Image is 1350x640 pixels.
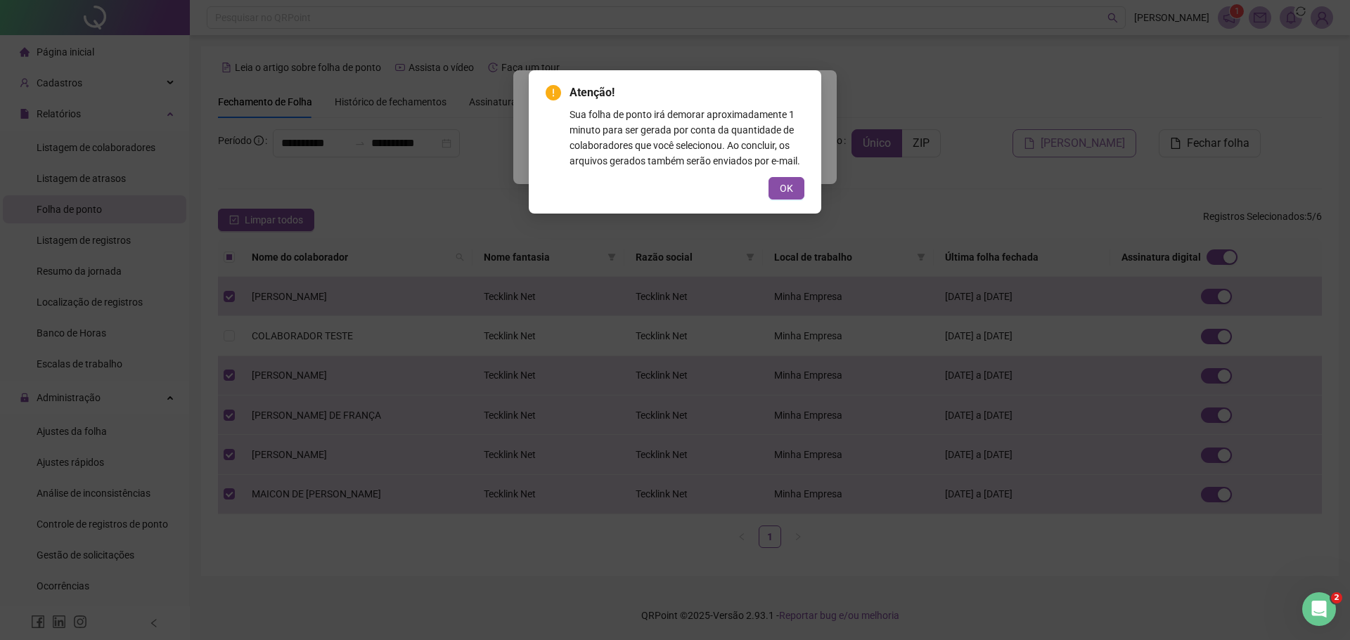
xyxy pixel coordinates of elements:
[570,84,804,101] span: Atenção!
[769,177,804,200] button: OK
[1302,592,1336,626] iframe: Intercom live chat
[570,107,804,169] div: Sua folha de ponto irá demorar aproximadamente 1 minuto para ser gerada por conta da quantidade d...
[1331,592,1342,603] span: 2
[780,181,793,196] span: OK
[546,85,561,100] span: exclamation-circle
